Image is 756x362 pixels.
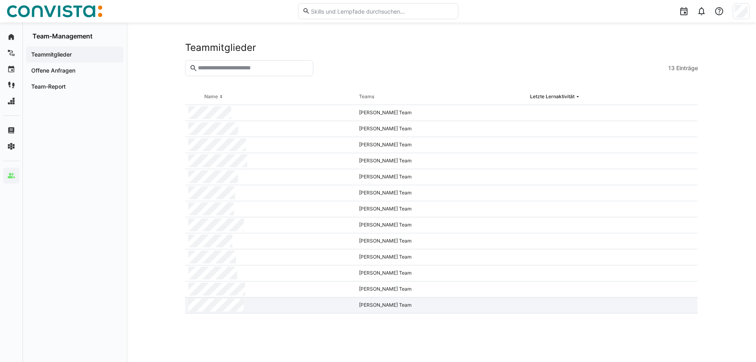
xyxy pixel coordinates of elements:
div: [PERSON_NAME] Team [356,153,527,169]
div: [PERSON_NAME] Team [356,185,527,201]
div: [PERSON_NAME] Team [356,233,527,249]
span: Einträge [676,64,698,72]
div: [PERSON_NAME] Team [356,105,527,121]
div: Letzte Lernaktivität [530,93,575,100]
div: [PERSON_NAME] Team [356,249,527,265]
div: Name [204,93,218,100]
div: [PERSON_NAME] Team [356,169,527,185]
div: [PERSON_NAME] Team [356,297,527,313]
div: [PERSON_NAME] Team [356,201,527,217]
span: 13 [668,64,675,72]
div: [PERSON_NAME] Team [356,137,527,153]
div: [PERSON_NAME] Team [356,217,527,233]
h2: Teammitglieder [185,42,256,54]
div: [PERSON_NAME] Team [356,281,527,297]
div: [PERSON_NAME] Team [356,121,527,137]
div: [PERSON_NAME] Team [356,265,527,281]
input: Skills und Lernpfade durchsuchen… [310,8,454,15]
div: Teams [359,93,374,100]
